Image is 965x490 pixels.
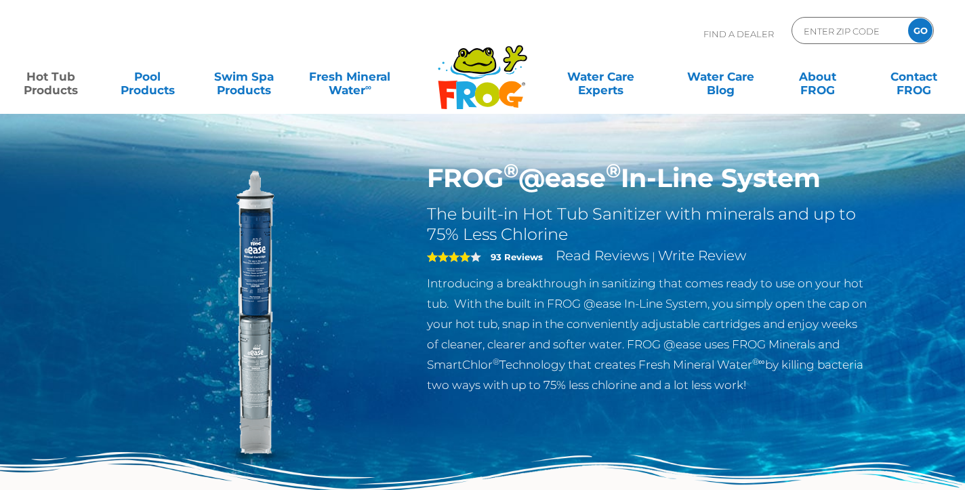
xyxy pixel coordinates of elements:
a: Water CareExperts [540,63,662,90]
a: Water CareBlog [684,63,759,90]
a: Hot TubProducts [14,63,89,90]
a: Read Reviews [556,247,649,264]
sup: ® [493,356,499,367]
a: PoolProducts [110,63,185,90]
span: | [652,250,655,263]
img: inline-system.png [96,163,407,473]
a: AboutFROG [780,63,855,90]
input: GO [908,18,932,43]
sup: ® [606,159,621,182]
sup: ∞ [365,82,371,92]
a: Write Review [658,247,746,264]
h1: FROG @ease In-Line System [427,163,869,194]
a: Swim SpaProducts [207,63,282,90]
p: Find A Dealer [703,17,774,51]
span: 4 [427,251,470,262]
sup: ® [504,159,518,182]
a: ContactFROG [876,63,951,90]
img: Frog Products Logo [430,27,535,110]
h2: The built-in Hot Tub Sanitizer with minerals and up to 75% Less Chlorine [427,204,869,245]
a: Fresh MineralWater∞ [303,63,396,90]
sup: ®∞ [752,356,765,367]
p: Introducing a breakthrough in sanitizing that comes ready to use on your hot tub. With the built ... [427,273,869,395]
strong: 93 Reviews [491,251,543,262]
